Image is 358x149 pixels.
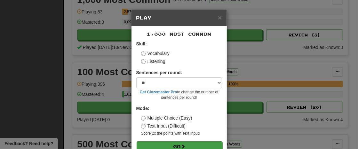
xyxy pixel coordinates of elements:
[141,59,146,64] input: Listening
[140,90,177,94] a: Get Clozemaster Pro
[218,14,222,21] span: ×
[136,41,147,46] strong: Skill:
[136,90,222,100] small: to change the number of sentences per round!
[147,31,211,37] span: 1,000 Most Common
[141,51,146,56] input: Vocabulary
[141,50,170,57] label: Vocabulary
[136,69,182,76] label: Sentences per round:
[141,131,222,136] small: Score 2x the points with Text Input !
[218,14,222,21] button: Close
[136,106,149,111] strong: Mode:
[141,116,146,121] input: Multiple Choice (Easy)
[136,15,222,21] h5: Play
[141,124,146,129] input: Text Input (Difficult)
[141,115,192,121] label: Multiple Choice (Easy)
[141,58,165,65] label: Listening
[141,123,186,129] label: Text Input (Difficult)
